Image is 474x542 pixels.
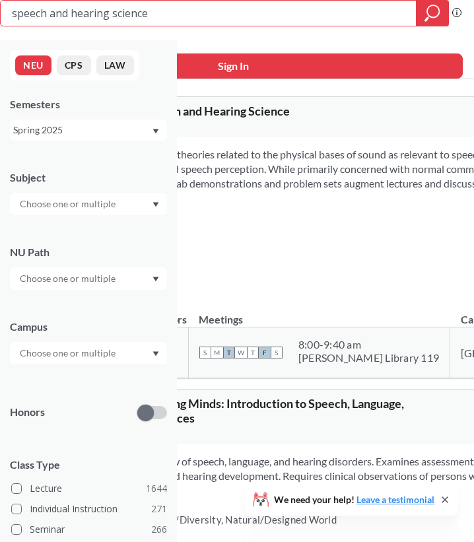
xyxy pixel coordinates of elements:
div: Dropdown arrow [10,193,167,215]
input: Choose one or multiple [13,345,124,361]
span: SLPA 1205 : Speech and Hearing Science [83,104,290,118]
div: Semesters [10,97,167,112]
span: 266 [151,522,167,537]
span: 271 [151,502,167,516]
p: Honors [10,405,45,420]
input: Class, professor, course number, "phrase" [11,2,407,24]
div: Dropdown arrow [10,342,167,364]
span: T [247,347,259,358]
div: Subject [10,170,167,185]
span: T [223,347,235,358]
span: M [211,347,223,358]
label: Individual Instruction [11,500,167,518]
span: S [199,347,211,358]
a: Leave a testimonial [356,494,434,505]
svg: Dropdown arrow [152,129,159,134]
input: Choose one or multiple [13,271,124,287]
span: S [271,347,283,358]
button: NEU [15,55,51,75]
svg: Dropdown arrow [152,202,159,207]
button: Sign In [3,53,463,79]
svg: Dropdown arrow [152,277,159,282]
label: Seminar [11,521,167,538]
svg: Dropdown arrow [152,351,159,356]
span: We need your help! [274,495,434,504]
div: Spring 2025Dropdown arrow [10,119,167,141]
input: Choose one or multiple [13,196,124,212]
div: Spring 2025 [13,123,151,137]
span: Difference/Diversity, Natural/Designed World [125,514,337,525]
span: Class Type [10,457,167,472]
div: NU Path [10,245,167,259]
svg: magnifying glass [424,4,440,22]
span: W [235,347,247,358]
button: CPS [57,55,91,75]
span: 1644 [146,481,167,496]
div: Campus [10,320,167,334]
span: F [259,347,271,358]
div: 8:00 - 9:40 am [298,338,439,351]
button: LAW [96,55,134,75]
th: Meetings [188,299,450,327]
div: Dropdown arrow [10,267,167,290]
span: SLPA 1101 : Bridging Minds: Introduction to Speech, Language, and Hearing Sciences [83,396,404,425]
label: Lecture [11,480,167,497]
div: [PERSON_NAME] Library 119 [298,351,439,364]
